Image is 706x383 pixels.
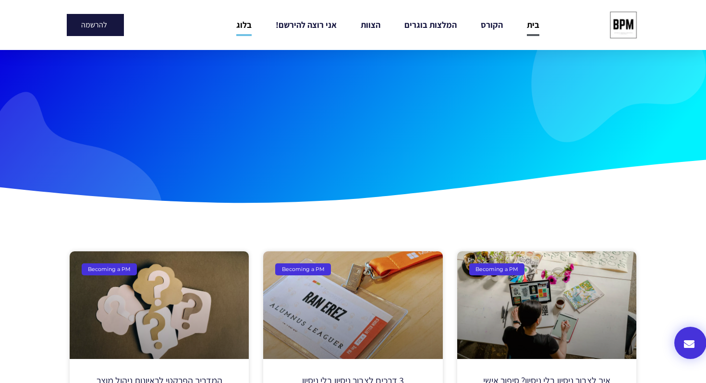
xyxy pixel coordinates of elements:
[81,21,107,29] span: להרשמה
[606,7,641,43] img: cropped-bpm-logo-1.jpeg
[469,263,524,275] div: Becoming a PM
[67,14,124,36] a: להרשמה
[527,14,539,36] a: בית
[276,14,337,36] a: אני רוצה להירשם!
[275,263,330,275] div: Becoming a PM
[361,14,380,36] a: הצוות
[404,14,457,36] a: המלצות בוגרים
[194,14,582,36] nav: Menu
[236,14,252,36] a: בלוג
[481,14,503,36] a: הקורס
[82,263,137,275] div: Becoming a PM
